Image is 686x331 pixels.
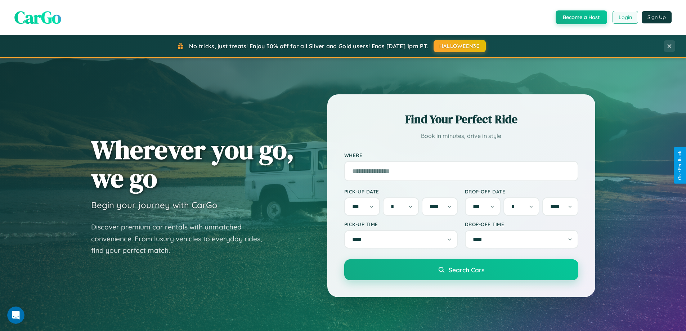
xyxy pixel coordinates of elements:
[189,43,428,50] span: No tricks, just treats! Enjoy 30% off for all Silver and Gold users! Ends [DATE] 1pm PT.
[91,221,271,256] p: Discover premium car rentals with unmatched convenience. From luxury vehicles to everyday rides, ...
[613,11,638,24] button: Login
[91,135,294,192] h1: Wherever you go, we go
[344,111,578,127] h2: Find Your Perfect Ride
[556,10,607,24] button: Become a Host
[344,131,578,141] p: Book in minutes, drive in style
[14,5,61,29] span: CarGo
[7,307,24,324] iframe: Intercom live chat
[642,11,672,23] button: Sign Up
[465,188,578,194] label: Drop-off Date
[449,266,484,274] span: Search Cars
[677,151,682,180] div: Give Feedback
[465,221,578,227] label: Drop-off Time
[91,200,218,210] h3: Begin your journey with CarGo
[434,40,486,52] button: HALLOWEEN30
[344,221,458,227] label: Pick-up Time
[344,188,458,194] label: Pick-up Date
[344,259,578,280] button: Search Cars
[344,152,578,158] label: Where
